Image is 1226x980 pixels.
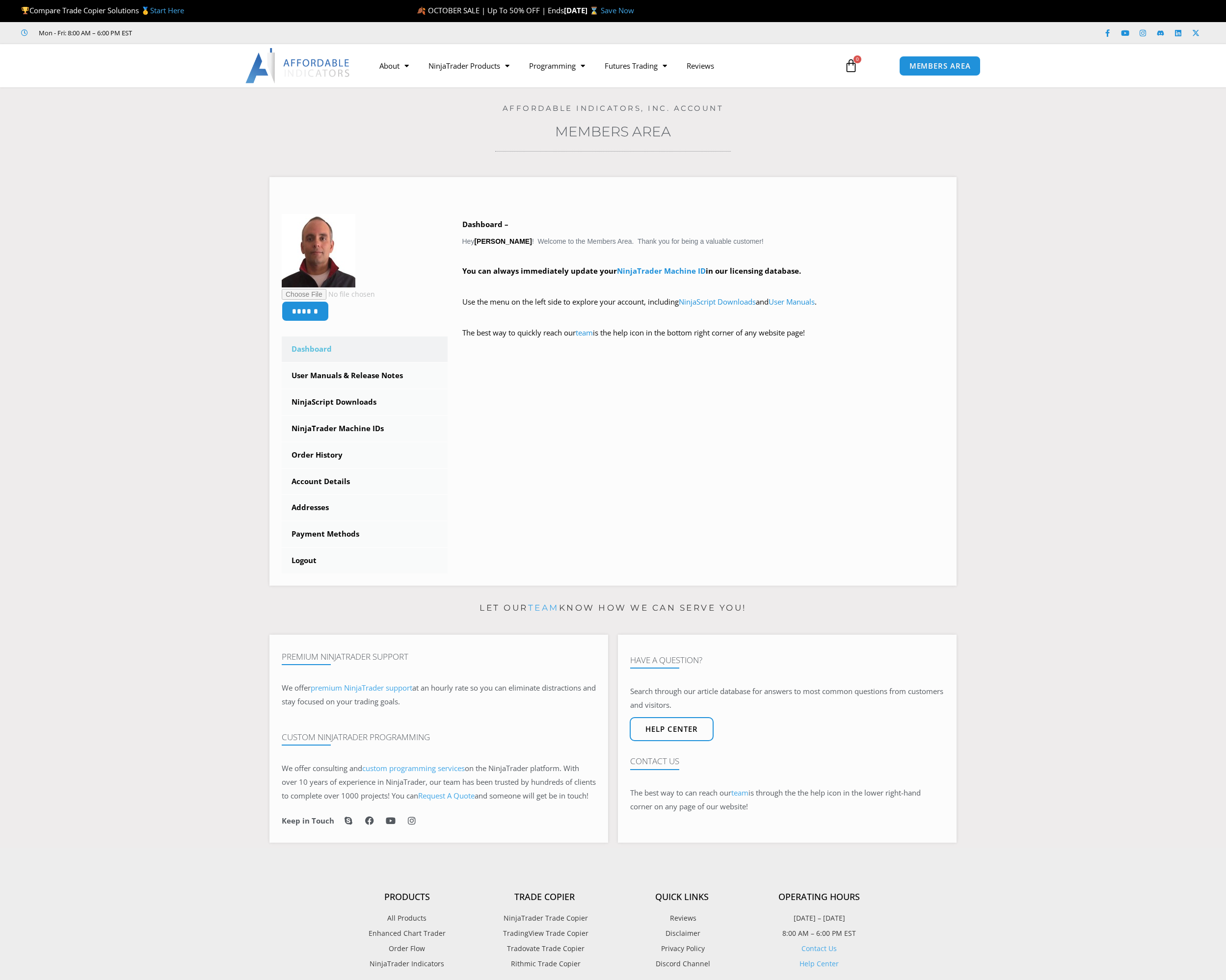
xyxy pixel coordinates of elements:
[630,717,714,741] a: Help center
[528,603,559,613] a: team
[282,816,334,825] h6: Keep in Touch
[338,927,476,940] a: Enhanced Chart Trader
[370,54,833,77] nav: Menu
[369,927,446,940] span: Enhanced Chart Trader
[21,5,184,15] span: Compare Trade Copier Solutions 🥇
[146,28,293,38] iframe: Customer reviews powered by Trustpilot
[282,214,355,287] img: a922f4bd977540be003dffbbcfea8457e6d4ce1fa53568101d27d835160126c3
[338,912,476,925] a: All Products
[462,266,801,276] strong: You can always immediately update your in our licensing database.
[505,942,585,955] span: Tradovate Trade Copier
[389,942,425,955] span: Order Flow
[613,942,750,955] a: Privacy Policy
[462,326,945,354] p: The best way to quickly reach our is the help icon in the bottom right corner of any website page!
[282,469,448,494] a: Account Details
[311,683,412,693] a: premium NinjaTrader support
[613,957,750,970] a: Discord Channel
[801,944,837,953] a: Contact Us
[370,54,419,77] a: About
[282,416,448,441] a: NinjaTrader Machine IDs
[282,548,448,573] a: Logout
[899,56,981,76] a: MEMBERS AREA
[338,892,476,903] h4: Products
[679,297,756,307] a: NinjaScript Downloads
[653,957,710,970] span: Discord Channel
[613,912,750,925] a: Reviews
[282,652,596,662] h4: Premium NinjaTrader Support
[370,957,444,970] span: NinjaTrader Indicators
[476,927,613,940] a: TradingView Trade Copier
[419,54,519,77] a: NinjaTrader Products
[769,297,815,307] a: User Manuals
[501,927,588,940] span: TradingView Trade Copier
[282,442,448,468] a: Order History
[282,521,448,547] a: Payment Methods
[731,788,748,798] a: team
[595,54,677,77] a: Futures Trading
[338,942,476,955] a: Order Flow
[630,786,944,814] p: The best way to can reach our is through the the help icon in the lower right-hand corner on any ...
[282,336,448,573] nav: Account pages
[282,763,596,800] span: on the NinjaTrader platform. With over 10 years of experience in NinjaTrader, our team has been t...
[508,957,581,970] span: Rithmic Trade Copier
[613,892,750,903] h4: Quick Links
[282,336,448,362] a: Dashboard
[853,55,861,63] span: 0
[22,7,29,14] img: 🏆
[36,27,132,39] span: Mon - Fri: 8:00 AM – 6:00 PM EST
[630,685,944,712] p: Search through our article database for answers to most common questions from customers and visit...
[909,62,971,70] span: MEMBERS AREA
[338,957,476,970] a: NinjaTrader Indicators
[417,5,564,15] span: 🍂 OCTOBER SALE | Up To 50% OFF | Ends
[282,732,596,742] h4: Custom NinjaTrader Programming
[462,295,945,323] p: Use the menu on the left side to explore your account, including and .
[282,683,596,706] span: at an hourly rate so you can eliminate distractions and stay focused on your trading goals.
[387,912,426,925] span: All Products
[667,912,696,925] span: Reviews
[476,957,613,970] a: Rithmic Trade Copier
[476,942,613,955] a: Tradovate Trade Copier
[476,912,613,925] a: NinjaTrader Trade Copier
[519,54,595,77] a: Programming
[750,927,888,940] p: 8:00 AM – 6:00 PM EST
[800,959,839,968] a: Help Center
[418,791,475,800] a: Request A Quote
[245,48,351,83] img: LogoAI | Affordable Indicators – NinjaTrader
[750,892,888,903] h4: Operating Hours
[362,763,465,773] a: custom programming services
[282,495,448,520] a: Addresses
[462,218,945,354] div: Hey ! Welcome to the Members Area. Thank you for being a valuable customer!
[462,219,508,229] b: Dashboard –
[576,328,593,337] a: team
[601,5,634,15] a: Save Now
[282,363,448,388] a: User Manuals & Release Notes
[750,912,888,925] p: [DATE] – [DATE]
[677,54,724,77] a: Reviews
[659,942,705,955] span: Privacy Policy
[282,683,311,693] span: We offer
[663,927,700,940] span: Disclaimer
[645,725,698,733] span: Help center
[613,927,750,940] a: Disclaimer
[564,5,601,15] strong: [DATE] ⌛
[503,103,724,113] a: Affordable Indicators, Inc. Account
[474,237,532,245] strong: [PERSON_NAME]
[501,912,588,925] span: NinjaTrader Trade Copier
[829,52,873,80] a: 0
[630,756,944,766] h4: Contact Us
[150,5,184,15] a: Start Here
[555,123,671,140] a: Members Area
[282,763,465,773] span: We offer consulting and
[282,389,448,415] a: NinjaScript Downloads
[269,600,957,616] p: Let our know how we can serve you!
[617,266,706,276] a: NinjaTrader Machine ID
[476,892,613,903] h4: Trade Copier
[630,655,944,665] h4: Have A Question?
